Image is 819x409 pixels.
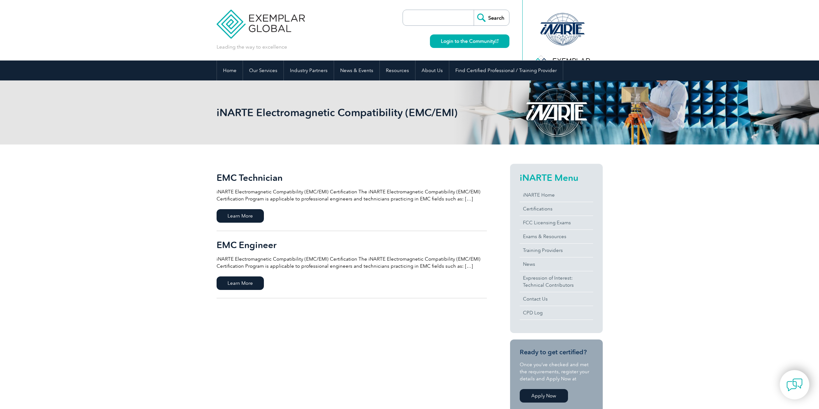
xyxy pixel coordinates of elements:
a: Certifications [520,202,593,216]
a: FCC Licensing Exams [520,216,593,229]
a: Industry Partners [284,60,334,80]
a: EMC Engineer iNARTE Electromagnetic Compatibility (EMC/EMI) Certification The iNARTE Electromagne... [217,231,487,298]
a: Training Providers [520,244,593,257]
a: Find Certified Professional / Training Provider [449,60,563,80]
p: iNARTE Electromagnetic Compatibility (EMC/EMI) Certification The iNARTE Electromagnetic Compatibi... [217,188,487,202]
h1: iNARTE Electromagnetic Compatibility (EMC/EMI) [217,106,464,119]
a: Login to the Community [430,34,509,48]
a: News [520,257,593,271]
a: Apply Now [520,389,568,403]
p: iNARTE Electromagnetic Compatibility (EMC/EMI) Certification The iNARTE Electromagnetic Compatibi... [217,256,487,270]
a: Contact Us [520,292,593,306]
h2: EMC Technician [217,172,487,183]
a: Resources [380,60,415,80]
p: Leading the way to excellence [217,43,287,51]
a: CPD Log [520,306,593,320]
input: Search [474,10,509,25]
a: About Us [415,60,449,80]
h2: iNARTE Menu [520,172,593,183]
a: Exams & Resources [520,230,593,243]
h3: Ready to get certified? [520,348,593,356]
a: Home [217,60,243,80]
a: Our Services [243,60,284,80]
img: contact-chat.png [786,377,803,393]
a: Expression of Interest:Technical Contributors [520,271,593,292]
a: EMC Technician iNARTE Electromagnetic Compatibility (EMC/EMI) Certification The iNARTE Electromag... [217,164,487,231]
h2: EMC Engineer [217,240,487,250]
img: open_square.png [495,39,498,43]
span: Learn More [217,209,264,223]
p: Once you’ve checked and met the requirements, register your details and Apply Now at [520,361,593,382]
a: News & Events [334,60,379,80]
a: iNARTE Home [520,188,593,202]
span: Learn More [217,276,264,290]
